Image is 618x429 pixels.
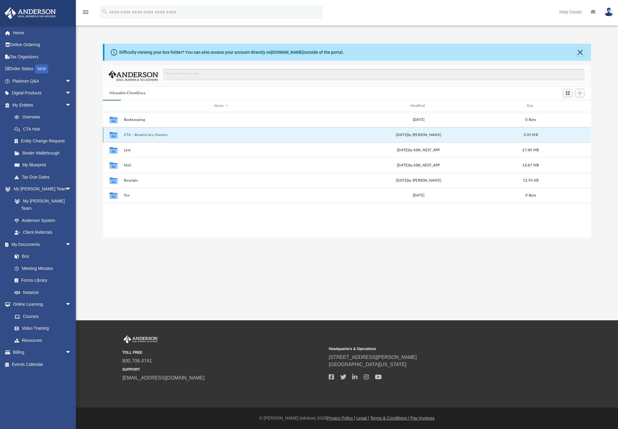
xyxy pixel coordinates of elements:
[3,7,58,19] img: Anderson Advisors Platinum Portal
[271,50,304,55] a: [DOMAIN_NAME]
[65,99,77,111] span: arrow_drop_down
[8,310,77,322] a: Courses
[546,103,588,109] div: id
[65,298,77,311] span: arrow_drop_down
[575,89,584,97] button: Add
[524,133,538,137] span: 3.05 MB
[65,346,77,359] span: arrow_drop_down
[163,69,584,80] input: Search files and folders
[124,179,319,182] button: Receipts
[65,75,77,87] span: arrow_drop_down
[122,367,324,372] small: SUPPORT
[110,90,145,96] button: Viewable-ClientDocs
[124,193,319,197] button: Tax
[8,226,77,239] a: Client Referrals
[8,214,77,226] a: Anderson System
[321,193,516,198] div: [DATE]
[82,12,89,16] a: menu
[124,103,318,109] div: Name
[576,48,585,56] button: Close
[327,416,355,420] a: Privacy Policy |
[410,416,434,420] a: Pay Invoices
[321,132,516,138] div: [DATE] by [PERSON_NAME]
[4,298,77,311] a: Online Learningarrow_drop_down
[4,75,80,87] a: Platinum Q&Aarrow_drop_down
[8,322,74,335] a: Video Training
[101,8,108,15] i: search
[526,194,536,197] span: 0 Byte
[321,117,516,123] div: [DATE]
[8,195,74,214] a: My [PERSON_NAME] Team
[604,8,613,16] img: User Pic
[8,123,80,135] a: CTA Hub
[119,49,344,56] div: Difficulty viewing your box folder? You can also access your account directly on outside of the p...
[8,250,74,263] a: Box
[4,99,80,111] a: My Entitiesarrow_drop_down
[321,163,516,168] div: [DATE] by ABA_NEST_APP
[4,183,77,195] a: My [PERSON_NAME] Teamarrow_drop_down
[8,135,80,147] a: Entity Change Request
[124,148,319,152] button: Law
[65,238,77,251] span: arrow_drop_down
[519,103,543,109] div: Size
[122,358,152,363] a: 800.706.4741
[321,103,516,109] div: Modified
[321,178,516,183] div: [DATE] by [PERSON_NAME]
[35,64,48,73] div: NEW
[8,159,77,171] a: My Blueprint
[65,183,77,196] span: arrow_drop_down
[8,334,77,346] a: Resources
[8,171,80,183] a: Tax Due Dates
[4,27,80,39] a: Home
[8,286,77,298] a: Notarize
[82,9,89,16] i: menu
[321,148,516,153] div: [DATE] by ABA_NEST_APP
[8,274,74,287] a: Forms Library
[563,89,572,97] button: Switch to Grid View
[103,112,591,238] div: grid
[124,133,319,137] button: CTA - Beneficiary Owners
[329,346,531,352] small: Headquarters & Operations
[370,416,409,420] a: Terms & Conditions |
[329,362,406,367] a: [GEOGRAPHIC_DATA][US_STATE]
[124,163,319,167] button: Mail
[124,118,319,122] button: Bookkeeping
[4,39,80,51] a: Online Ordering
[4,87,80,99] a: Digital Productsarrow_drop_down
[106,103,121,109] div: id
[4,63,80,75] a: Order StatusNEW
[4,51,80,63] a: Tax Organizers
[8,262,77,274] a: Meeting Minutes
[122,375,205,380] a: [EMAIL_ADDRESS][DOMAIN_NAME]
[356,416,369,420] a: Legal |
[523,148,539,152] span: 27.89 MB
[4,358,80,370] a: Events Calendar
[8,111,80,123] a: Overview
[526,118,536,121] span: 0 Byte
[523,179,538,182] span: 12.95 KB
[329,355,417,360] a: [STREET_ADDRESS][PERSON_NAME]
[76,415,618,421] div: © [PERSON_NAME] Advisors 2025
[122,335,159,343] img: Anderson Advisors Platinum Portal
[122,350,324,355] small: TOLL FREE
[4,346,80,359] a: Billingarrow_drop_down
[4,238,77,250] a: My Documentsarrow_drop_down
[523,164,539,167] span: 18.87 MB
[8,147,80,159] a: Binder Walkthrough
[65,87,77,100] span: arrow_drop_down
